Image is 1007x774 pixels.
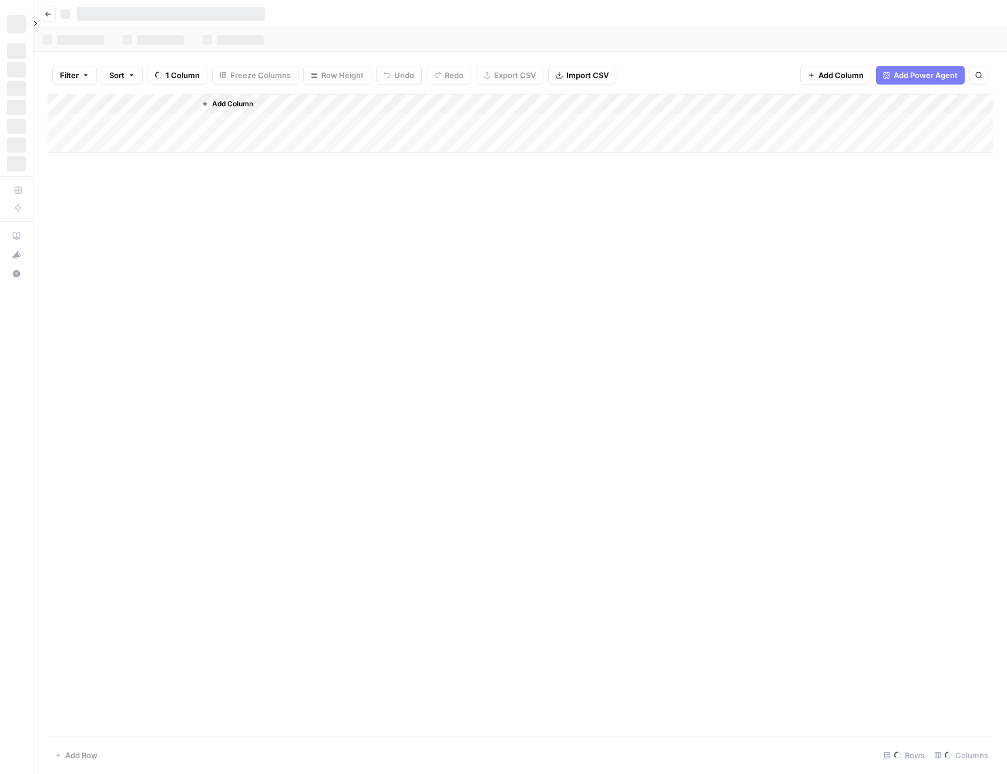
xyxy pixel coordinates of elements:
[879,746,929,765] div: Rows
[445,69,464,81] span: Redo
[48,746,105,765] button: Add Row
[166,69,200,81] span: 1 Column
[376,66,422,85] button: Undo
[929,746,993,765] div: Columns
[427,66,471,85] button: Redo
[7,245,26,264] button: What's new?
[894,69,958,81] span: Add Power Agent
[818,69,864,81] span: Add Column
[230,69,291,81] span: Freeze Columns
[60,69,79,81] span: Filter
[303,66,371,85] button: Row Height
[476,66,543,85] button: Export CSV
[147,66,207,85] button: 1 Column
[8,246,25,264] div: What's new?
[102,66,143,85] button: Sort
[7,264,26,283] button: Help + Support
[800,66,871,85] button: Add Column
[394,69,414,81] span: Undo
[548,66,616,85] button: Import CSV
[197,96,258,112] button: Add Column
[109,69,125,81] span: Sort
[321,69,364,81] span: Row Height
[7,227,26,245] a: AirOps Academy
[494,69,536,81] span: Export CSV
[876,66,965,85] button: Add Power Agent
[52,66,97,85] button: Filter
[566,69,609,81] span: Import CSV
[212,99,253,109] span: Add Column
[212,66,298,85] button: Freeze Columns
[65,749,98,761] span: Add Row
